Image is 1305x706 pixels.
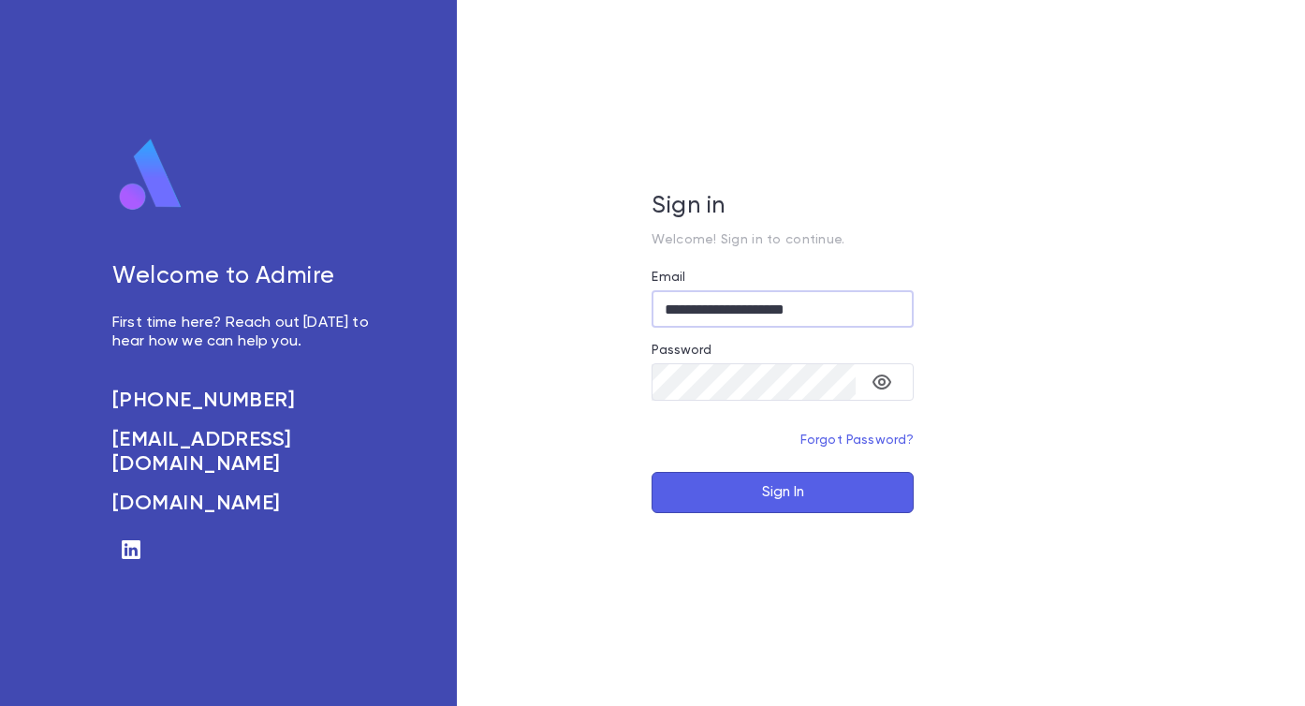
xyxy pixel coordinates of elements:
h5: Sign in [652,193,914,221]
h5: Welcome to Admire [112,263,382,291]
a: Forgot Password? [800,434,915,447]
a: [PHONE_NUMBER] [112,389,382,413]
p: Welcome! Sign in to continue. [652,232,914,247]
label: Email [652,270,685,285]
a: [DOMAIN_NAME] [112,492,382,516]
label: Password [652,343,711,358]
a: [EMAIL_ADDRESS][DOMAIN_NAME] [112,428,382,477]
button: Sign In [652,472,914,513]
img: logo [112,138,189,213]
p: First time here? Reach out [DATE] to hear how we can help you. [112,314,382,351]
button: toggle password visibility [863,363,901,401]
